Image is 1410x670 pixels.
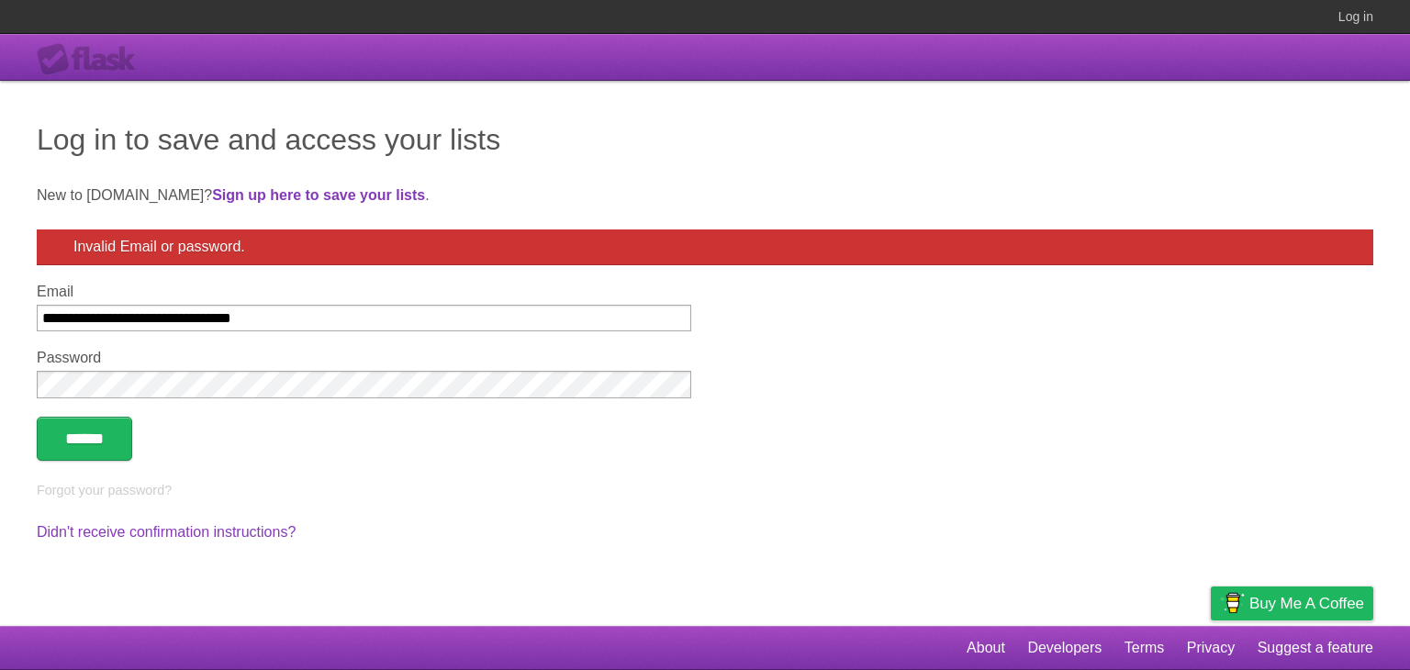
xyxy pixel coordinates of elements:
label: Password [37,350,691,366]
a: Suggest a feature [1258,631,1373,665]
div: Flask [37,43,147,76]
label: Email [37,284,691,300]
a: Didn't receive confirmation instructions? [37,524,296,540]
span: Buy me a coffee [1249,587,1364,620]
a: About [967,631,1005,665]
h1: Log in to save and access your lists [37,117,1373,162]
a: Privacy [1187,631,1235,665]
img: Buy me a coffee [1220,587,1245,619]
a: Buy me a coffee [1211,586,1373,620]
a: Sign up here to save your lists [212,187,425,203]
a: Developers [1027,631,1102,665]
div: Invalid Email or password. [37,229,1373,265]
a: Forgot your password? [37,483,172,497]
a: Terms [1125,631,1165,665]
p: New to [DOMAIN_NAME]? . [37,184,1373,207]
